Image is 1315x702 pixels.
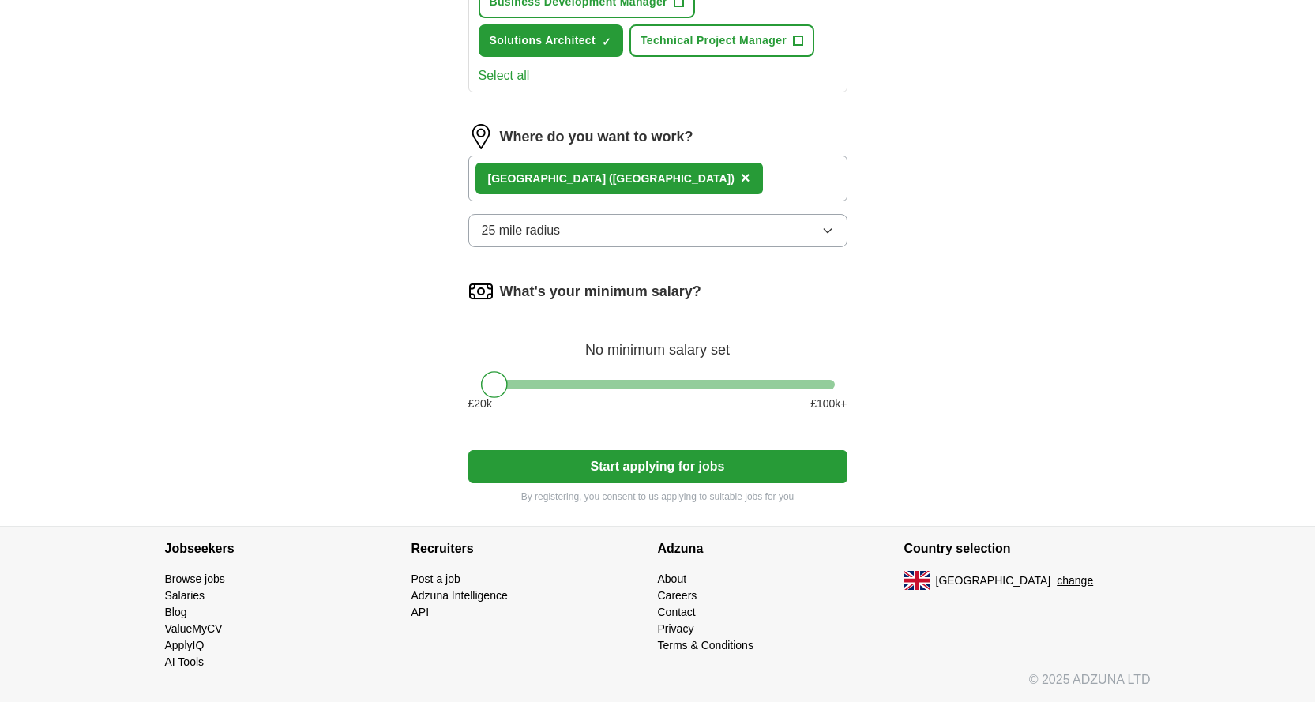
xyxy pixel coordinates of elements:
[479,24,623,57] button: Solutions Architect✓
[468,450,847,483] button: Start applying for jobs
[411,606,430,618] a: API
[411,572,460,585] a: Post a job
[641,32,787,49] span: Technical Project Manager
[165,622,223,635] a: ValueMyCV
[658,622,694,635] a: Privacy
[500,281,701,302] label: What's your minimum salary?
[810,396,847,412] span: £ 100 k+
[904,527,1151,571] h4: Country selection
[165,639,205,651] a: ApplyIQ
[609,172,735,185] span: ([GEOGRAPHIC_DATA])
[411,589,508,602] a: Adzuna Intelligence
[468,124,494,149] img: location.png
[658,572,687,585] a: About
[658,606,696,618] a: Contact
[629,24,814,57] button: Technical Project Manager
[904,571,930,590] img: UK flag
[936,572,1051,589] span: [GEOGRAPHIC_DATA]
[490,32,596,49] span: Solutions Architect
[165,589,205,602] a: Salaries
[602,36,611,48] span: ✓
[482,221,561,240] span: 25 mile radius
[658,589,697,602] a: Careers
[152,670,1163,702] div: © 2025 ADZUNA LTD
[468,396,492,412] span: £ 20 k
[468,214,847,247] button: 25 mile radius
[468,279,494,304] img: salary.png
[479,66,530,85] button: Select all
[165,572,225,585] a: Browse jobs
[488,172,607,185] strong: [GEOGRAPHIC_DATA]
[165,606,187,618] a: Blog
[468,323,847,361] div: No minimum salary set
[741,169,750,186] span: ×
[658,639,753,651] a: Terms & Conditions
[165,655,205,668] a: AI Tools
[500,126,693,148] label: Where do you want to work?
[468,490,847,504] p: By registering, you consent to us applying to suitable jobs for you
[1057,572,1093,589] button: change
[741,167,750,190] button: ×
